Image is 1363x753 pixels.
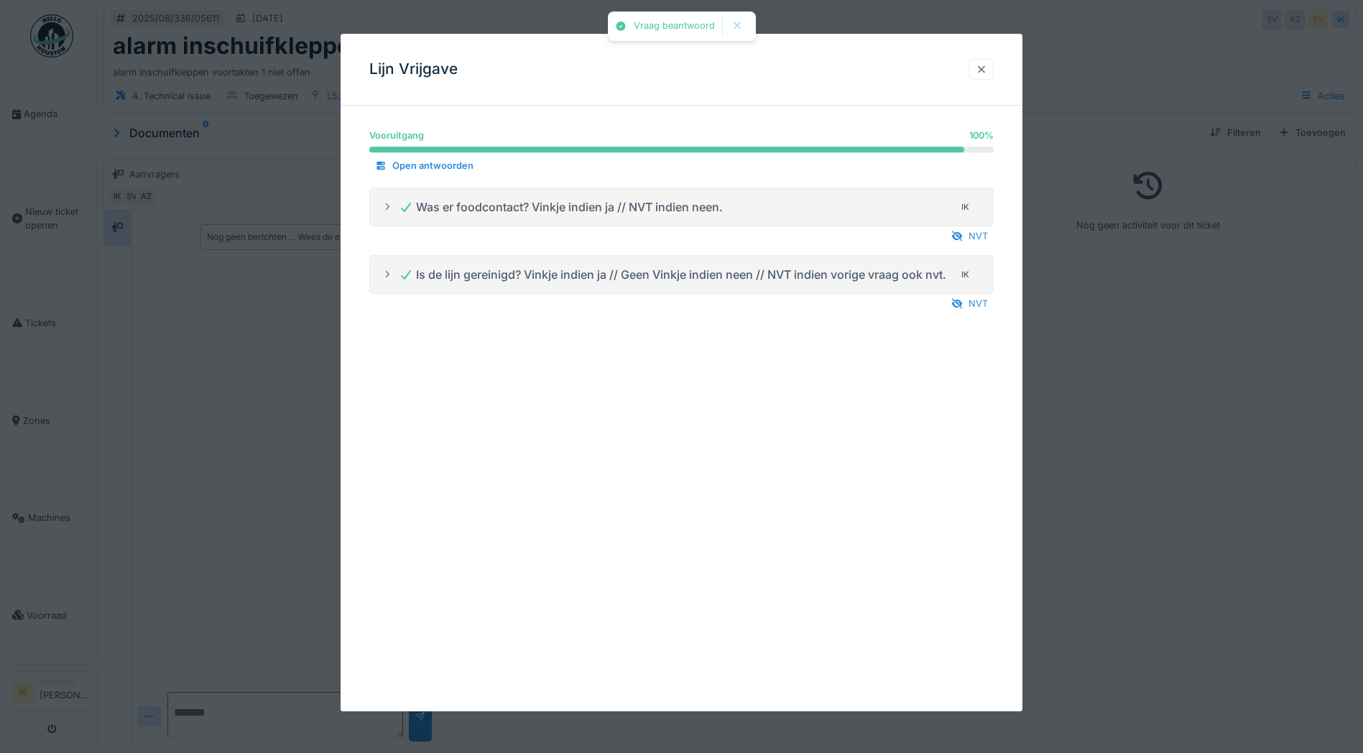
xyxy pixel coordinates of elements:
div: IK [956,264,976,285]
progress: 100 % [369,147,994,152]
div: Vraag beantwoord [634,20,715,32]
div: NVT [946,295,994,314]
div: NVT [946,227,994,246]
div: 100 % [969,129,994,142]
div: Was er foodcontact? Vinkje indien ja // NVT indien neen. [399,198,723,216]
div: Open antwoorden [369,157,479,176]
h3: Lijn Vrijgave [369,60,458,78]
summary: Was er foodcontact? Vinkje indien ja // NVT indien neen.IK [376,194,987,221]
div: Vooruitgang [369,129,424,142]
summary: Is de lijn gereinigd? Vinkje indien ja // Geen Vinkje indien neen // NVT indien vorige vraag ook ... [376,262,987,288]
div: IK [956,197,976,217]
div: Is de lijn gereinigd? Vinkje indien ja // Geen Vinkje indien neen // NVT indien vorige vraag ook ... [399,266,946,283]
